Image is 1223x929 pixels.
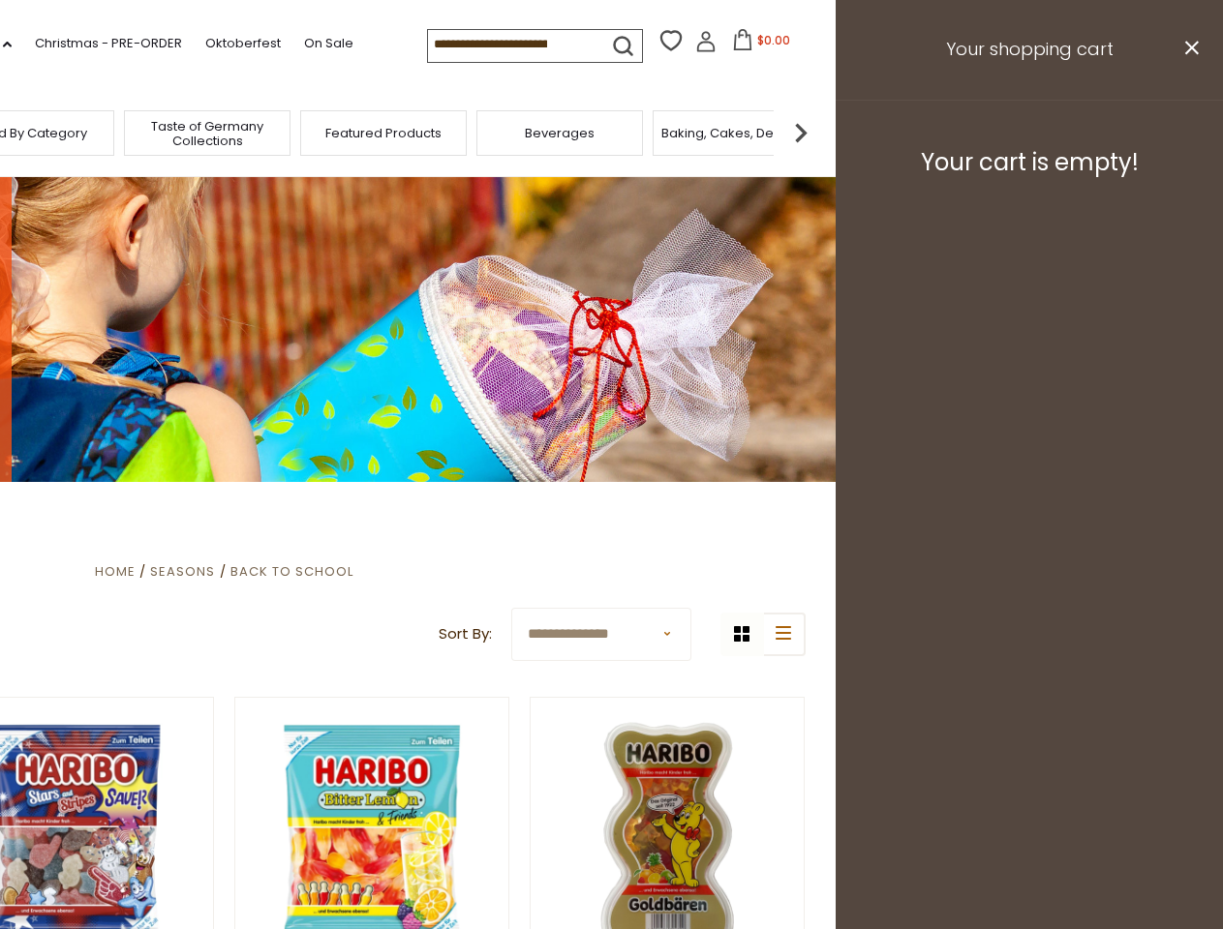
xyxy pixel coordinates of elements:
[325,126,442,140] a: Featured Products
[860,148,1199,177] h3: Your cart is empty!
[130,119,285,148] a: Taste of Germany Collections
[35,33,182,54] a: Christmas - PRE-ORDER
[95,562,136,581] a: Home
[661,126,811,140] a: Baking, Cakes, Desserts
[304,33,353,54] a: On Sale
[439,622,492,646] label: Sort By:
[781,113,820,152] img: next arrow
[205,33,281,54] a: Oktoberfest
[230,562,353,581] a: Back to School
[150,562,215,581] a: Seasons
[720,29,803,58] button: $0.00
[757,32,790,48] span: $0.00
[525,126,595,140] a: Beverages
